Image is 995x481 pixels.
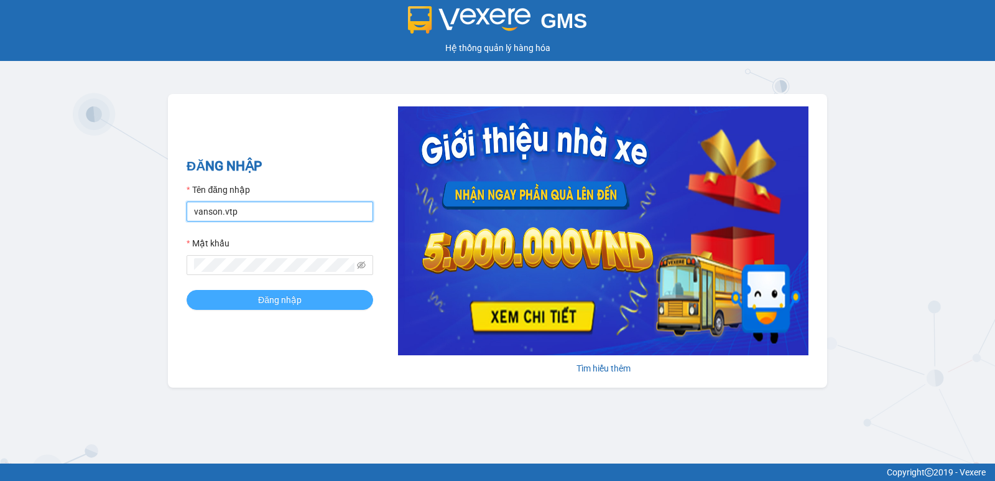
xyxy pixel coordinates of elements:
a: GMS [408,19,588,29]
h2: ĐĂNG NHẬP [187,156,373,177]
label: Tên đăng nhập [187,183,250,197]
input: Mật khẩu [194,258,354,272]
label: Mật khẩu [187,236,229,250]
div: Copyright 2019 - Vexere [9,465,986,479]
span: Đăng nhập [258,293,302,307]
button: Đăng nhập [187,290,373,310]
span: GMS [540,9,587,32]
img: logo 2 [408,6,531,34]
span: eye-invisible [357,261,366,269]
img: banner-0 [398,106,808,355]
input: Tên đăng nhập [187,202,373,222]
span: copyright [925,468,933,477]
div: Hệ thống quản lý hàng hóa [3,41,992,55]
div: Tìm hiểu thêm [398,362,808,375]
